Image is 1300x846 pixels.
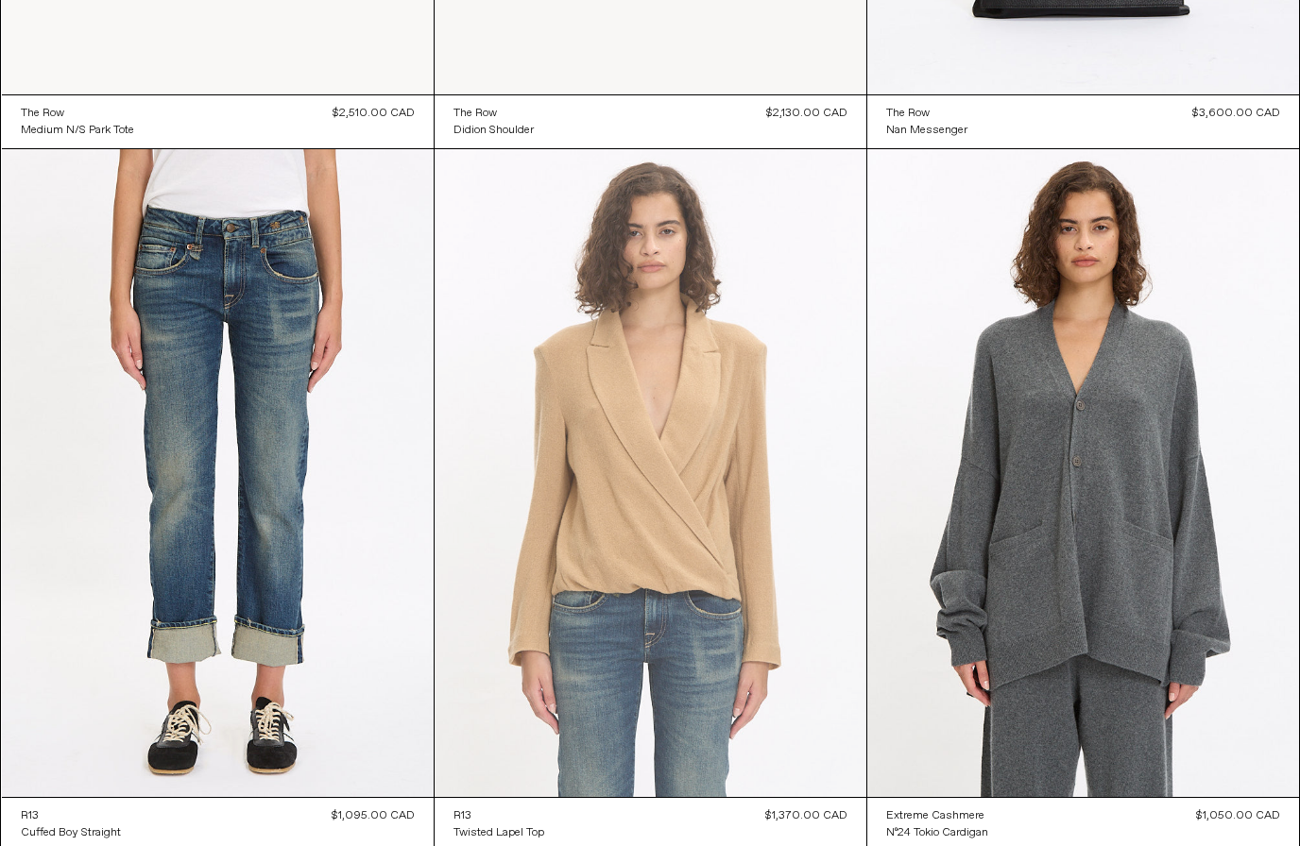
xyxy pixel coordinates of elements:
[886,122,967,139] a: Nan Messenger
[867,149,1299,797] img: Extreme Cashmere Nº24 Tokio Cardigan in felt
[453,825,544,841] div: Twisted Lapel Top
[453,808,471,824] div: R13
[21,122,134,139] a: Medium N/S Park Tote
[453,106,497,122] div: The Row
[886,808,984,824] div: Extreme Cashmere
[886,824,988,841] a: Nº24 Tokio Cardigan
[453,105,534,122] a: The Row
[765,807,847,824] div: $1,370.00 CAD
[21,825,121,841] div: Cuffed Boy Straight
[435,149,866,797] img: Twisted Lapel Top
[21,807,121,824] a: R13
[453,824,544,841] a: Twisted Lapel Top
[886,105,967,122] a: The Row
[1192,105,1280,122] div: $3,600.00 CAD
[21,123,134,139] div: Medium N/S Park Tote
[21,808,39,824] div: R13
[21,105,134,122] a: The Row
[886,807,988,824] a: Extreme Cashmere
[453,122,534,139] a: Didion Shoulder
[332,807,415,824] div: $1,095.00 CAD
[766,105,847,122] div: $2,130.00 CAD
[453,123,534,139] div: Didion Shoulder
[886,825,988,841] div: Nº24 Tokio Cardigan
[886,123,967,139] div: Nan Messenger
[21,106,64,122] div: The Row
[2,149,434,797] img: R13 Cuffed Boy Straight in adelaide stretch selvedge blue
[333,105,415,122] div: $2,510.00 CAD
[21,824,121,841] a: Cuffed Boy Straight
[886,106,930,122] div: The Row
[453,807,544,824] a: R13
[1196,807,1280,824] div: $1,050.00 CAD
